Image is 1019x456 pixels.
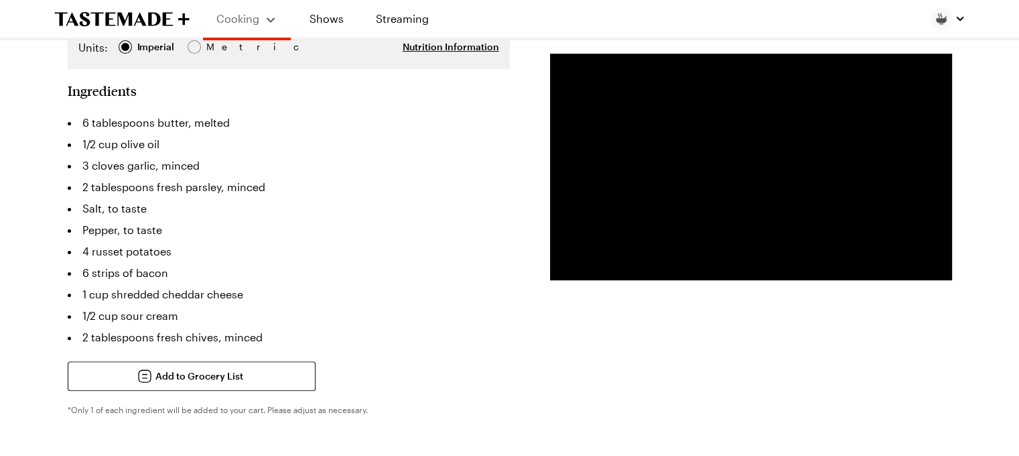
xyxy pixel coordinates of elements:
[68,82,137,99] h2: Ingredients
[68,241,510,262] li: 4 russet potatoes
[931,8,952,30] img: Profile picture
[68,284,510,305] li: 1 cup shredded cheddar cheese
[206,40,236,54] span: Metric
[68,176,510,198] li: 2 tablespoons fresh parsley, minced
[403,40,499,54] button: Nutrition Information
[68,198,510,219] li: Salt, to taste
[68,404,510,415] p: *Only 1 of each ingredient will be added to your cart. Please adjust as necessary.
[137,40,176,54] span: Imperial
[68,133,510,155] li: 1/2 cup olive oil
[216,12,259,25] span: Cooking
[68,112,510,133] li: 6 tablespoons butter, melted
[216,5,277,32] button: Cooking
[550,54,952,280] video-js: Video Player
[931,8,965,30] button: Profile picture
[68,219,510,241] li: Pepper, to taste
[54,11,190,27] a: To Tastemade Home Page
[78,40,108,56] label: Units:
[155,369,243,383] span: Add to Grocery List
[68,327,510,348] li: 2 tablespoons fresh chives, minced
[68,155,510,176] li: 3 cloves garlic, minced
[68,361,316,391] button: Add to Grocery List
[78,40,234,58] div: Imperial Metric
[206,40,234,54] div: Metric
[68,305,510,327] li: 1/2 cup sour cream
[137,40,174,54] div: Imperial
[68,262,510,284] li: 6 strips of bacon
